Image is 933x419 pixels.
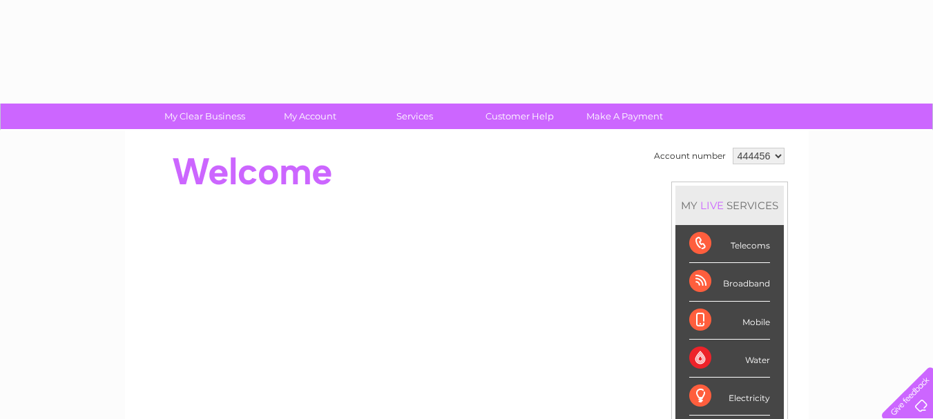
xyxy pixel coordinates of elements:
a: Services [358,104,472,129]
a: My Clear Business [148,104,262,129]
div: Telecoms [689,225,770,263]
a: My Account [253,104,367,129]
div: Mobile [689,302,770,340]
div: Water [689,340,770,378]
div: Broadband [689,263,770,301]
a: Make A Payment [568,104,682,129]
div: Electricity [689,378,770,416]
div: MY SERVICES [675,186,784,225]
div: LIVE [698,199,727,212]
td: Account number [651,144,729,168]
a: Customer Help [463,104,577,129]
